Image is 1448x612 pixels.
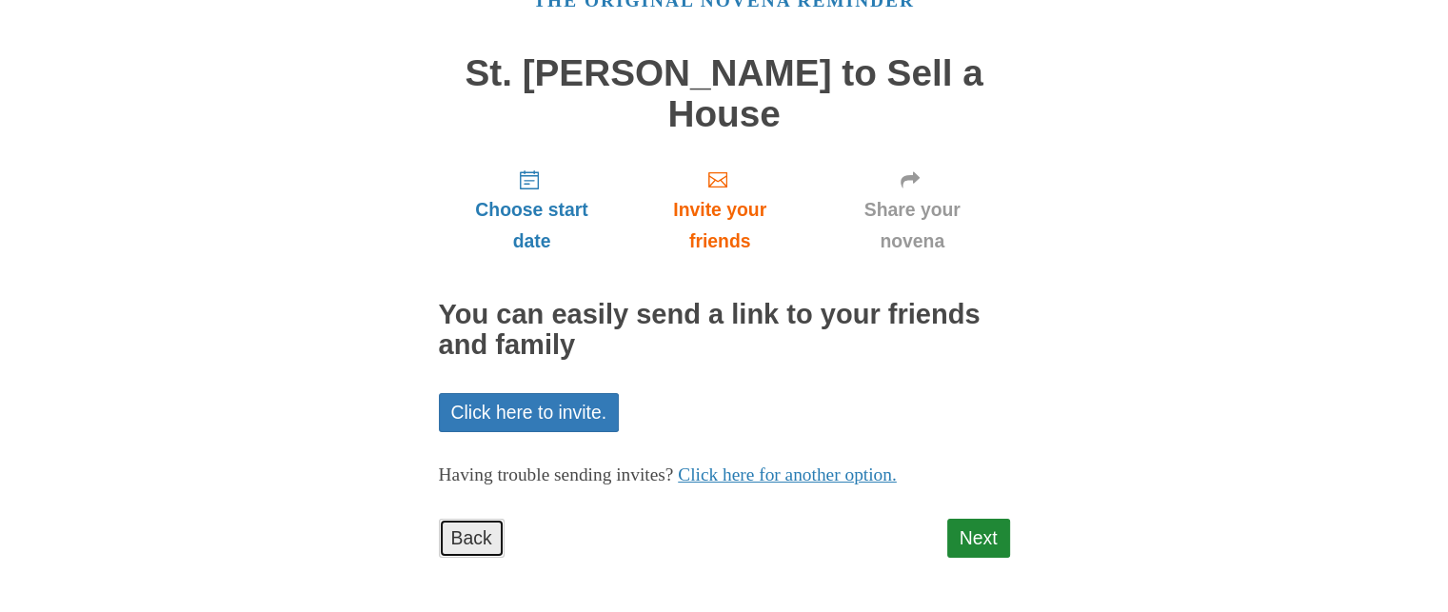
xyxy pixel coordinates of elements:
h2: You can easily send a link to your friends and family [439,300,1010,361]
a: Click here for another option. [678,464,897,484]
span: Having trouble sending invites? [439,464,674,484]
a: Share your novena [815,153,1010,267]
a: Invite your friends [625,153,814,267]
span: Share your novena [834,194,991,257]
span: Choose start date [458,194,606,257]
h1: St. [PERSON_NAME] to Sell a House [439,53,1010,134]
a: Choose start date [439,153,625,267]
span: Invite your friends [644,194,795,257]
a: Back [439,519,505,558]
a: Next [947,519,1010,558]
a: Click here to invite. [439,393,620,432]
